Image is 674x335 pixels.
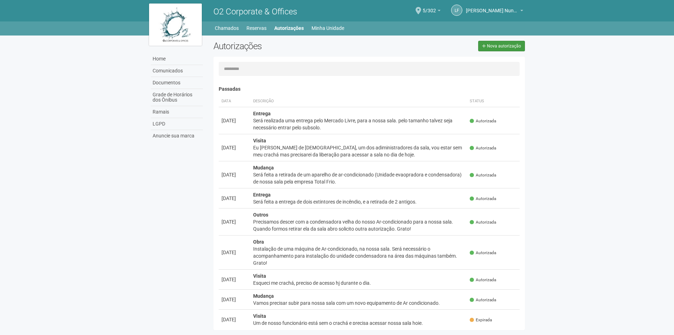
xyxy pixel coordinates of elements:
span: Autorizada [470,118,496,124]
strong: Entrega [253,111,271,116]
th: Descrição [250,96,467,107]
span: Autorizada [470,277,496,283]
div: [DATE] [222,195,248,202]
a: Anuncie sua marca [151,130,203,142]
a: Reservas [246,23,267,33]
h4: Passadas [219,86,520,92]
a: Grade de Horários dos Ônibus [151,89,203,106]
a: [PERSON_NAME] Nunes de [DEMOGRAPHIC_DATA] [466,9,523,14]
a: Ramais [151,106,203,118]
strong: Obra [253,239,264,245]
a: Documentos [151,77,203,89]
strong: Visita [253,313,266,319]
strong: Visita [253,138,266,143]
th: Status [467,96,520,107]
div: [DATE] [222,144,248,151]
span: Autorizada [470,172,496,178]
a: Autorizações [274,23,304,33]
div: Será feita a retirada de um aparelho de ar-condicionado (Unidade evaopradora e condensadora) de n... [253,171,464,185]
span: Autorizada [470,297,496,303]
span: Autorizada [470,196,496,202]
div: [DATE] [222,316,248,323]
div: [DATE] [222,171,248,178]
span: Lucas Ferreira Nunes de Jesus [466,1,519,13]
a: LGPD [151,118,203,130]
div: Vamos precisar subir para nossa sala com um novo equipamento de Ar condicionado. [253,299,464,307]
div: [DATE] [222,296,248,303]
strong: Mudança [253,293,274,299]
div: Um de nosso funcionário está sem o crachá e precisa acessar nossa sala hoje. [253,320,464,327]
div: [DATE] [222,218,248,225]
div: Será realizada uma entrega pelo Mercado Livre, para a nossa sala. pelo tamanho talvez seja necess... [253,117,464,131]
strong: Mudança [253,165,274,170]
a: Nova autorização [478,41,525,51]
span: 5/302 [423,1,436,13]
div: Será feita a entrega de dois extintores de incêndio, e a retirada de 2 antigos. [253,198,464,205]
a: Home [151,53,203,65]
span: Autorizada [470,219,496,225]
div: [DATE] [222,249,248,256]
th: Data [219,96,250,107]
strong: Outros [253,212,268,218]
span: Autorizada [470,250,496,256]
a: Comunicados [151,65,203,77]
div: Precisamos descer com a condensadora velha do nosso Ar-condicionado para a nossa sala. Quando for... [253,218,464,232]
a: Chamados [215,23,239,33]
span: O2 Corporate & Offices [213,7,297,17]
img: logo.jpg [149,4,202,46]
a: LF [451,5,462,16]
span: Nova autorização [487,44,521,49]
span: Expirada [470,317,492,323]
div: [DATE] [222,117,248,124]
span: Autorizada [470,145,496,151]
a: Minha Unidade [312,23,344,33]
div: Eu [PERSON_NAME] de [DEMOGRAPHIC_DATA], um dos adiministradores da sala, vou estar sem meu crachá... [253,144,464,158]
a: 5/302 [423,9,441,14]
div: [DATE] [222,276,248,283]
strong: Visita [253,273,266,279]
strong: Entrega [253,192,271,198]
div: Esqueci me crachá, preciso de acesso hj durante o dia. [253,279,464,286]
div: Instalação de uma máquina de Ar-condicionado, na nossa sala. Será necessário o acompanhamento par... [253,245,464,266]
h2: Autorizações [213,41,364,51]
